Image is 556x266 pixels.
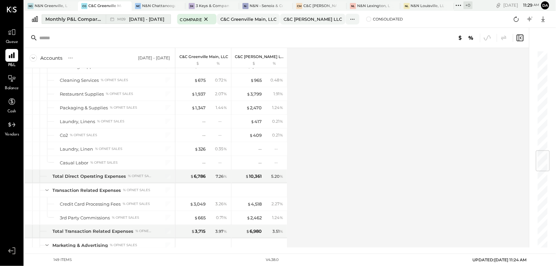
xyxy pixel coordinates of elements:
div: -- [218,160,227,165]
div: % of NET SALES [128,174,153,178]
div: [DATE] [504,2,540,8]
span: % [280,118,283,124]
div: % of NET SALES [112,215,139,220]
div: 965 [250,77,262,84]
div: Total Direct Operating Expenses [52,173,126,179]
div: Laundry, Linen [60,146,93,152]
div: $ [179,61,206,66]
button: C&C Greenville Main, LLC [217,14,280,24]
div: -- [218,132,227,138]
span: % [280,173,283,179]
span: $ [191,91,195,97]
div: % [263,61,285,66]
div: % of NET SALES [97,119,124,124]
span: $ [195,146,198,152]
div: NC [135,3,141,9]
div: Co2 [60,132,68,139]
span: $ [249,132,253,138]
span: $ [190,201,194,207]
div: N&N Lexington, LLC [357,3,390,9]
span: $ [246,105,250,110]
p: C&C Greenville Main, LLC [179,54,229,59]
span: [DATE] - [DATE] [129,16,165,22]
div: -- [258,146,262,152]
span: % [223,77,227,83]
span: Balance [5,86,19,92]
div: % of NET SALES [106,92,133,96]
button: da [541,1,549,9]
div: Total Transaction Related Expenses [52,228,133,234]
div: CM [296,3,302,9]
div: Packaging & Supplies [60,105,108,111]
div: NG [28,3,34,9]
span: UPDATED: [DATE] 11:24 AM [473,257,527,262]
div: + 0 [464,1,473,9]
span: Compare [180,16,202,22]
span: $ [194,215,198,220]
span: % [223,146,227,151]
div: NL [404,3,410,9]
span: P&L [8,62,16,68]
span: % [223,91,227,96]
div: C&C Greenville Main, LLC [220,16,276,22]
div: 5.20 [271,173,283,179]
span: % [280,215,283,220]
div: 1.24 [272,215,283,221]
div: 1.91 [273,91,283,97]
span: $ [191,228,195,234]
span: $ [250,77,254,83]
span: % [223,201,227,206]
button: Compare [177,14,217,24]
div: NL [350,3,356,9]
div: 2,462 [247,215,262,221]
div: 1,347 [191,105,206,111]
span: % [280,228,283,234]
div: C&C [PERSON_NAME] LLC [284,16,342,22]
span: 11 : 29 [519,2,533,8]
div: 6,980 [246,228,262,234]
span: % [280,132,283,138]
div: -- [274,160,283,165]
span: % [280,77,283,83]
div: 0.71 [216,215,227,221]
span: $ [247,215,250,220]
span: $ [251,119,254,124]
div: N&N Chattanooga, LLC [142,3,175,9]
span: $ [190,173,194,179]
div: 0.21 [272,118,283,124]
div: Accounts [40,55,62,61]
div: Cleaning Services [60,77,99,84]
div: 0.21 [272,132,283,138]
div: Laundry, Linens [60,118,95,125]
span: $ [247,91,250,97]
div: 10,361 [245,173,262,179]
span: % [223,228,227,234]
div: -- [218,118,227,124]
div: 409 [249,132,262,139]
div: 3rd Party Commissions [60,215,110,221]
div: 3,049 [190,201,206,207]
a: P&L [0,49,23,68]
span: % [223,105,227,110]
div: -- [202,118,206,125]
div: Monthly P&L Comparison [45,16,102,22]
div: N&N Louisville, LLC [411,3,444,9]
span: % [280,201,283,206]
div: 665 [194,215,206,221]
div: copy link [495,2,502,9]
div: % of NET SALES [90,160,118,165]
div: N&N Greenville, LLC [35,3,68,9]
div: 326 [195,146,206,152]
div: % of NET SALES [135,229,153,233]
button: Monthly P&L Comparison M09[DATE] - [DATE] [42,14,171,24]
div: Credit Card Processing Fees [60,201,121,207]
div: % of NET SALES [110,243,137,248]
div: 3.26 [215,201,227,207]
div: -- [274,146,283,152]
div: 3K [189,3,195,9]
span: Queue [6,39,18,45]
div: 3.97 [215,228,227,234]
div: % [207,61,229,66]
span: % [280,91,283,96]
div: v 4.38.0 [266,257,279,263]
